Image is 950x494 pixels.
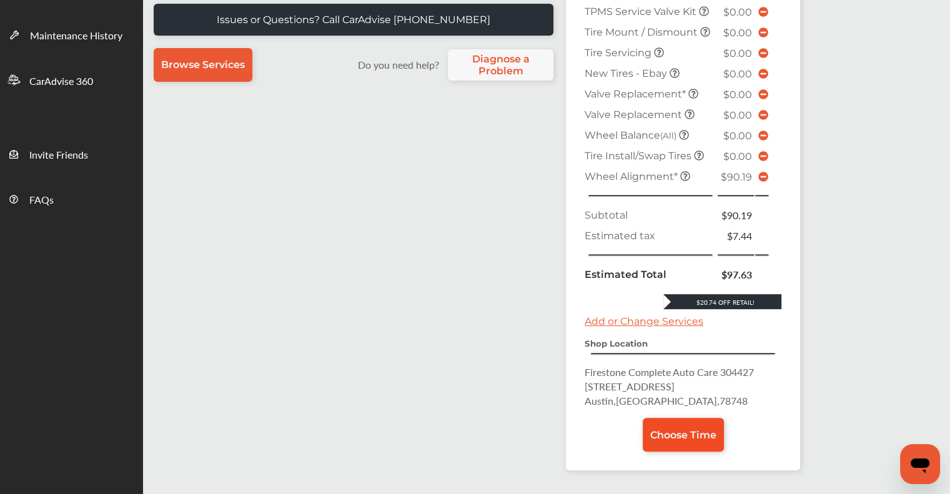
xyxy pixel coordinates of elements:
[585,47,654,59] span: Tire Servicing
[723,109,752,121] span: $0.00
[585,150,694,162] span: Tire Install/Swap Tires
[29,192,54,209] span: FAQs
[581,205,716,225] td: Subtotal
[585,338,648,348] strong: Shop Location
[581,225,716,246] td: Estimated tax
[723,130,752,142] span: $0.00
[723,89,752,101] span: $0.00
[217,14,490,26] p: Issues or Questions? Call CarAdvise [PHONE_NUMBER]
[723,151,752,162] span: $0.00
[716,205,755,225] td: $90.19
[723,47,752,59] span: $0.00
[585,67,670,79] span: New Tires - Ebay
[29,74,93,90] span: CarAdvise 360
[660,131,676,141] small: (All)
[721,171,752,183] span: $90.19
[585,129,679,141] span: Wheel Balance
[585,379,675,393] span: [STREET_ADDRESS]
[663,298,781,307] div: $20.74 Off Retail!
[585,26,700,38] span: Tire Mount / Dismount
[585,393,748,408] span: Austin , [GEOGRAPHIC_DATA] , 78748
[723,6,752,18] span: $0.00
[154,48,252,82] a: Browse Services
[650,429,716,441] span: Choose Time
[585,315,703,327] a: Add or Change Services
[585,109,685,121] span: Valve Replacement
[352,57,445,72] label: Do you need help?
[161,59,245,71] span: Browse Services
[1,12,142,57] a: Maintenance History
[454,53,547,77] span: Diagnose a Problem
[585,365,754,379] span: Firestone Complete Auto Care 304427
[723,68,752,80] span: $0.00
[448,49,553,81] a: Diagnose a Problem
[585,88,688,100] span: Valve Replacement*
[643,418,724,452] a: Choose Time
[723,27,752,39] span: $0.00
[154,4,553,36] a: Issues or Questions? Call CarAdvise [PHONE_NUMBER]
[585,170,680,182] span: Wheel Alignment *
[581,264,716,285] td: Estimated Total
[900,444,940,484] iframe: Button to launch messaging window
[716,225,755,246] td: $7.44
[30,28,122,44] span: Maintenance History
[29,147,88,164] span: Invite Friends
[585,6,699,17] span: TPMS Service Valve Kit
[716,264,755,285] td: $97.63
